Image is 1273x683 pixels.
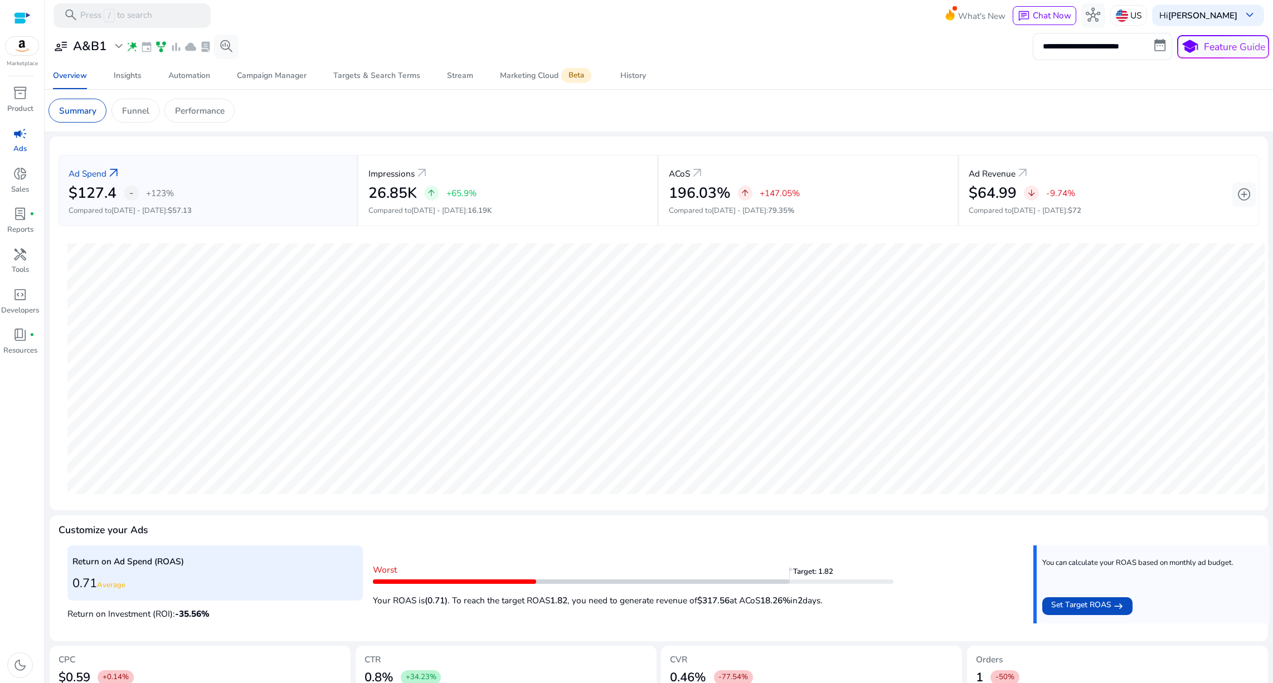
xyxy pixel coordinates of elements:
[411,206,466,216] span: [DATE] - [DATE]
[170,41,182,53] span: bar_chart
[718,672,748,682] span: -77.54%
[13,287,27,302] span: code_blocks
[73,39,106,53] h3: A&B1
[175,104,225,117] p: Performance
[69,184,116,202] h2: $127.4
[184,41,197,53] span: cloud
[103,672,129,682] span: +0.14%
[1116,9,1128,22] img: us.svg
[1237,187,1251,202] span: add_circle
[669,184,731,202] h2: 196.03%
[72,576,358,591] h3: 0.71
[373,563,893,576] p: Worst
[425,594,448,606] b: (0.71)
[214,35,239,59] button: search_insights
[12,265,29,276] p: Tools
[1204,40,1265,54] p: Feature Guide
[447,72,473,80] div: Stream
[237,72,307,80] div: Campaign Manager
[446,189,477,197] p: +65.9%
[129,186,133,200] span: -
[1016,166,1030,180] span: arrow_outward
[368,184,417,202] h2: 26.85K
[1130,6,1141,25] p: US
[80,9,152,22] p: Press to search
[1027,188,1037,198] span: arrow_downward
[175,608,210,619] span: -35.56
[3,345,37,357] p: Resources
[406,672,436,682] span: +34.23%
[365,655,648,665] h5: CTR
[969,206,1248,217] p: Compared to :
[111,206,166,216] span: [DATE] - [DATE]
[768,206,794,216] span: 79.35%
[7,104,33,115] p: Product
[415,166,429,180] a: arrow_outward
[1012,206,1066,216] span: [DATE] - [DATE]
[13,658,27,672] span: dark_mode
[969,167,1016,180] p: Ad Revenue
[13,207,27,221] span: lab_profile
[69,167,106,180] p: Ad Spend
[1013,6,1076,25] button: chatChat Now
[368,206,647,217] p: Compared to :
[1042,597,1133,615] button: Set Target ROAS
[72,555,358,568] p: Return on Ad Spend (ROAS)
[1018,10,1030,22] span: chat
[168,206,192,216] span: $57.13
[760,189,800,197] p: +147.05%
[13,126,27,141] span: campaign
[104,9,114,22] span: /
[219,39,234,53] span: search_insights
[670,655,953,665] h5: CVR
[1051,599,1111,613] span: Set Target ROAS
[740,188,750,198] span: arrow_upward
[697,594,730,606] b: $317.56
[760,594,790,606] b: 18.26%
[1177,35,1269,58] button: schoolFeature Guide
[373,588,893,607] p: Your ROAS is . To reach the target ROAS , you need to generate revenue of at ACoS in days.
[13,86,27,100] span: inventory_2
[1181,38,1199,56] span: school
[13,144,27,155] p: Ads
[111,39,126,53] span: expand_more
[59,104,96,117] p: Summary
[500,71,594,81] div: Marketing Cloud
[7,225,33,236] p: Reports
[976,655,1259,665] h5: Orders
[146,189,174,197] p: +123%
[712,206,766,216] span: [DATE] - [DATE]
[13,328,27,342] span: book_4
[958,6,1005,26] span: What's New
[368,167,415,180] p: Impressions
[140,41,153,53] span: event
[1232,182,1257,207] button: add_circle
[67,604,363,620] p: Return on Investment (ROI):
[13,167,27,181] span: donut_small
[97,580,125,590] span: Average
[53,72,87,80] div: Overview
[969,184,1017,202] h2: $64.99
[126,41,138,53] span: wand_stars
[30,333,35,338] span: fiber_manual_record
[1114,599,1124,613] mat-icon: east
[1086,8,1100,22] span: hub
[155,41,167,53] span: family_history
[69,206,347,217] p: Compared to :
[1,305,39,316] p: Developers
[426,188,436,198] span: arrow_upward
[114,72,142,80] div: Insights
[168,72,210,80] div: Automation
[122,104,149,117] p: Funnel
[1168,9,1237,21] b: [PERSON_NAME]
[11,184,29,196] p: Sales
[561,68,591,83] span: Beta
[690,166,704,180] a: arrow_outward
[200,41,212,53] span: lab_profile
[106,166,121,180] a: arrow_outward
[1042,558,1233,568] p: You can calculate your ROAS based on monthly ad budget.
[669,167,690,180] p: ACoS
